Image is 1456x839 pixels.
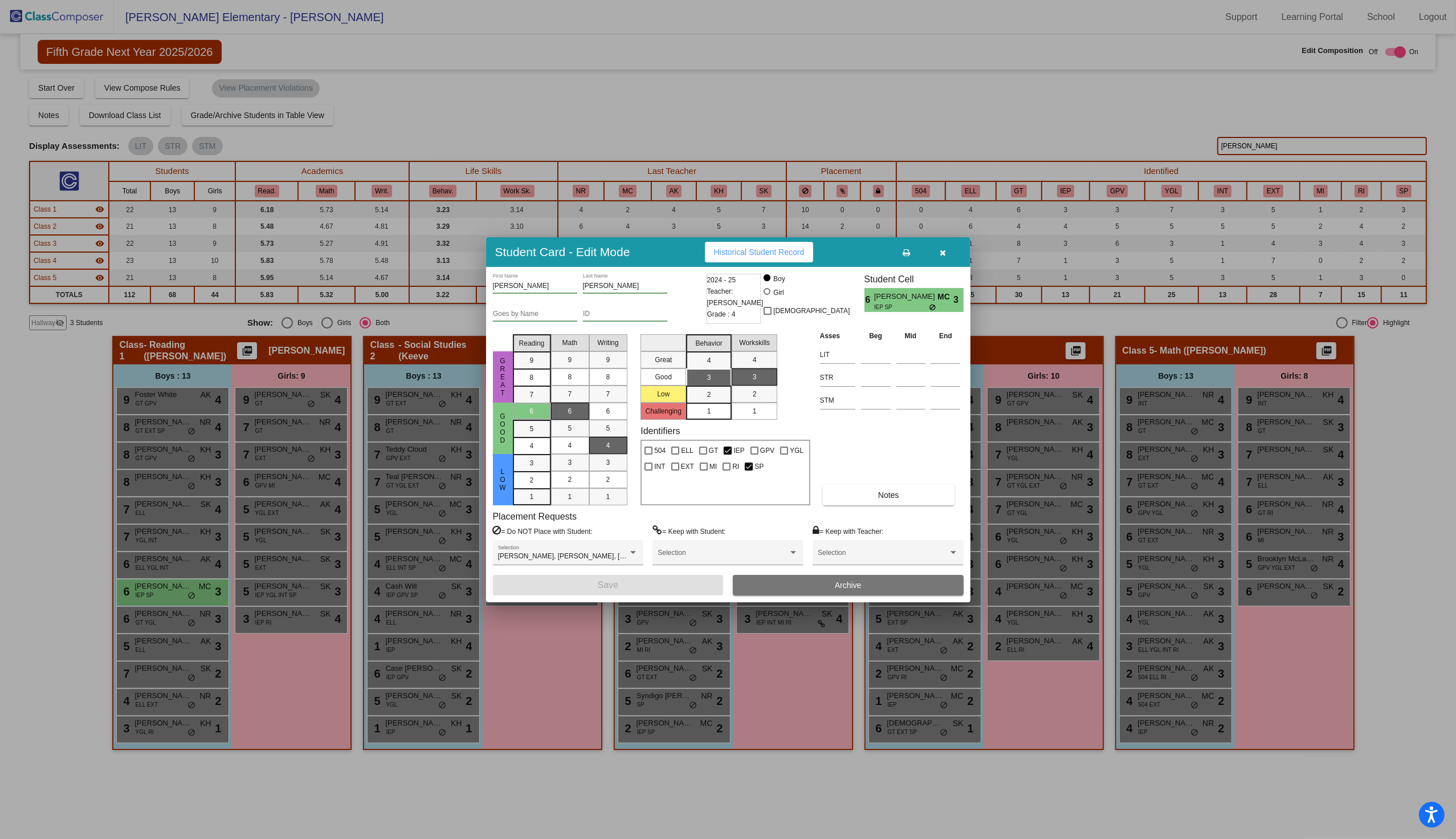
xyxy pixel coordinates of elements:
[820,369,855,386] input: assessment
[823,485,955,505] button: Notes
[493,525,593,537] label: = Do NOT Place with Student:
[707,286,764,309] span: Teacher: [PERSON_NAME]
[519,338,545,348] span: Reading
[707,406,711,416] span: 1
[568,423,572,433] span: 5
[530,355,534,366] span: 9
[530,458,534,468] span: 3
[495,245,630,259] h3: Student Card - Edit Mode
[864,293,874,307] span: 6
[707,390,711,400] span: 2
[530,390,534,400] span: 7
[709,444,719,457] span: GT
[568,492,572,502] span: 1
[835,581,862,590] span: Archive
[878,491,899,500] span: Notes
[681,444,693,457] span: ELL
[606,372,610,382] span: 8
[654,460,665,473] span: INT
[820,392,855,409] input: assessment
[530,492,534,502] span: 1
[493,575,724,595] button: Save
[733,444,744,457] span: IEP
[493,310,577,318] input: goes by name
[705,242,814,262] button: Historical Student Record
[790,444,804,457] span: YGL
[858,330,894,342] th: Beg
[530,424,534,434] span: 5
[928,330,963,342] th: End
[753,355,757,365] span: 4
[497,357,508,397] span: Great
[874,303,929,311] span: IEP SP
[568,355,572,365] span: 9
[864,274,964,285] h3: Student Cell
[568,406,572,416] span: 6
[498,552,793,560] span: [PERSON_NAME], [PERSON_NAME], [PERSON_NAME], [PERSON_NAME] [PERSON_NAME]
[568,389,572,399] span: 7
[707,309,736,320] span: Grade : 4
[714,248,805,257] span: Historical Student Record
[562,338,578,348] span: Math
[597,338,618,348] span: Writing
[773,274,785,284] div: Boy
[598,580,618,590] span: Save
[732,460,739,473] span: RI
[530,475,534,485] span: 2
[937,291,953,303] span: MC
[568,475,572,485] span: 2
[606,457,610,468] span: 3
[606,423,610,433] span: 5
[652,525,725,537] label: = Keep with Student:
[606,440,610,451] span: 4
[606,406,610,416] span: 6
[606,475,610,485] span: 2
[707,355,711,366] span: 4
[753,372,757,382] span: 3
[707,274,736,286] span: 2024 - 25
[733,575,964,595] button: Archive
[654,444,666,457] span: 504
[817,330,858,342] th: Asses
[681,460,694,473] span: EXT
[773,287,784,298] div: Girl
[530,406,534,416] span: 6
[874,291,937,303] span: [PERSON_NAME]
[568,372,572,382] span: 8
[754,460,764,473] span: SP
[953,293,963,307] span: 3
[641,425,680,436] label: Identifiers
[813,525,883,537] label: = Keep with Teacher:
[753,389,757,399] span: 2
[707,372,711,383] span: 3
[497,412,508,444] span: Good
[696,338,723,348] span: Behavior
[497,468,508,492] span: Low
[493,511,577,522] label: Placement Requests
[530,441,534,451] span: 4
[709,460,717,473] span: MI
[820,346,855,363] input: assessment
[606,492,610,502] span: 1
[753,406,757,416] span: 1
[568,440,572,451] span: 4
[739,338,770,348] span: Workskills
[606,355,610,365] span: 9
[606,389,610,399] span: 7
[773,304,850,318] span: [DEMOGRAPHIC_DATA]
[530,372,534,383] span: 8
[894,330,928,342] th: Mid
[568,457,572,468] span: 3
[760,444,774,457] span: GPV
